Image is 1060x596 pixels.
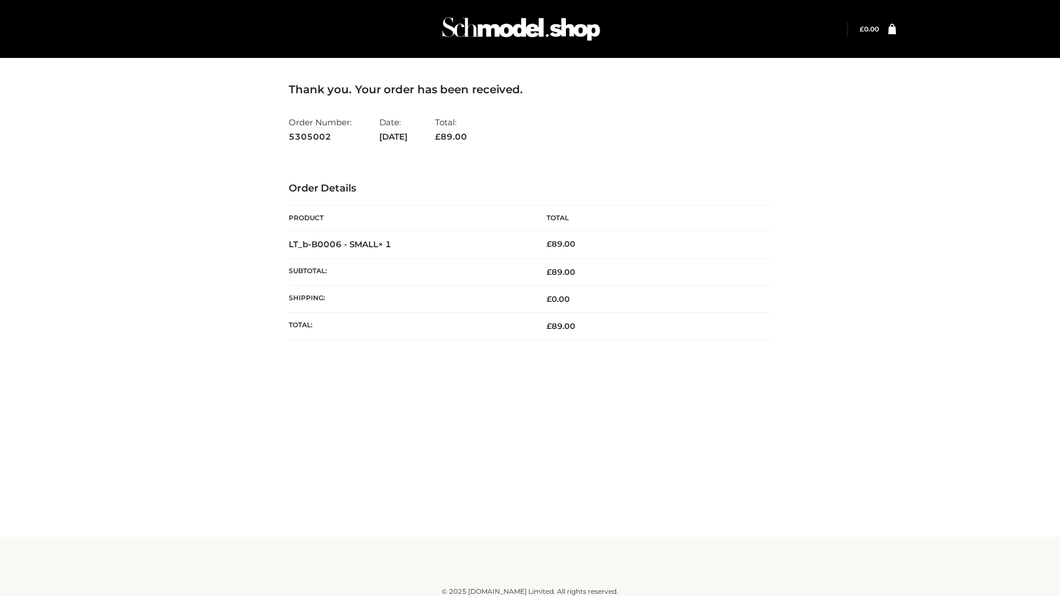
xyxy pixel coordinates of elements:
bdi: 89.00 [547,239,575,249]
strong: × 1 [378,239,391,249]
span: £ [547,239,552,249]
span: £ [547,267,552,277]
h3: Thank you. Your order has been received. [289,83,771,96]
strong: LT_b-B0006 - SMALL [289,239,391,249]
span: 89.00 [435,131,467,142]
bdi: 0.00 [860,25,879,33]
strong: [DATE] [379,130,407,144]
th: Product [289,206,530,231]
th: Subtotal: [289,258,530,285]
a: £0.00 [860,25,879,33]
strong: 5305002 [289,130,352,144]
img: Schmodel Admin 964 [438,7,604,51]
span: £ [435,131,441,142]
span: 89.00 [547,267,575,277]
th: Total [530,206,771,231]
li: Date: [379,113,407,146]
span: £ [547,321,552,331]
span: £ [547,294,552,304]
span: £ [860,25,864,33]
th: Total: [289,313,530,340]
span: 89.00 [547,321,575,331]
h3: Order Details [289,183,771,195]
th: Shipping: [289,286,530,313]
li: Total: [435,113,467,146]
li: Order Number: [289,113,352,146]
bdi: 0.00 [547,294,570,304]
